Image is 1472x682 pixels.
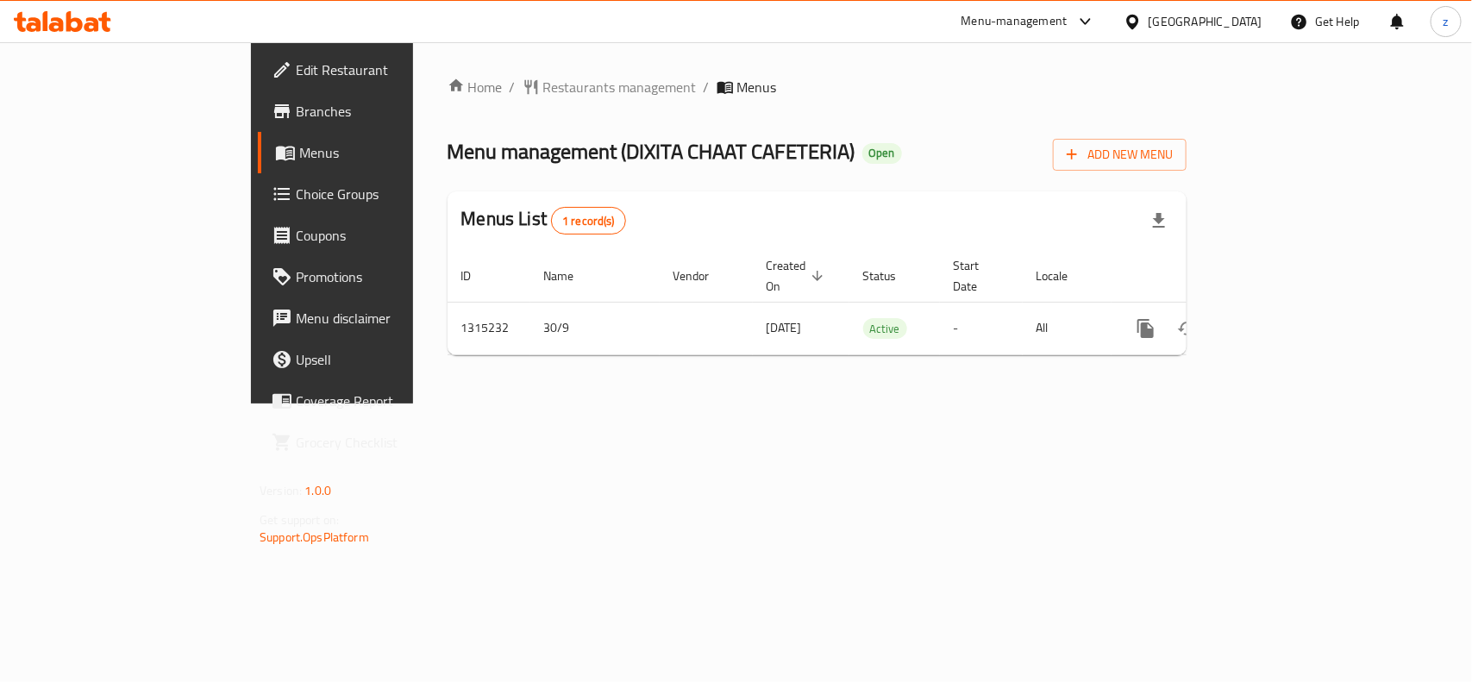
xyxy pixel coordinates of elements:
[258,91,497,132] a: Branches
[304,479,331,502] span: 1.0.0
[296,101,483,122] span: Branches
[258,215,497,256] a: Coupons
[260,509,339,531] span: Get support on:
[523,77,697,97] a: Restaurants management
[258,49,497,91] a: Edit Restaurant
[296,266,483,287] span: Promotions
[448,132,855,171] span: Menu management ( DIXITA CHAAT CAFETERIA )
[299,142,483,163] span: Menus
[258,256,497,297] a: Promotions
[296,59,483,80] span: Edit Restaurant
[258,297,497,339] a: Menu disclaimer
[1167,308,1208,349] button: Change Status
[296,391,483,411] span: Coverage Report
[863,318,907,339] div: Active
[258,422,497,463] a: Grocery Checklist
[704,77,710,97] li: /
[673,266,732,286] span: Vendor
[296,349,483,370] span: Upsell
[1037,266,1091,286] span: Locale
[862,143,902,164] div: Open
[296,184,483,204] span: Choice Groups
[961,11,1068,32] div: Menu-management
[461,266,494,286] span: ID
[1067,144,1173,166] span: Add New Menu
[510,77,516,97] li: /
[737,77,777,97] span: Menus
[543,77,697,97] span: Restaurants management
[296,225,483,246] span: Coupons
[1053,139,1187,171] button: Add New Menu
[1023,302,1112,354] td: All
[258,173,497,215] a: Choice Groups
[258,339,497,380] a: Upsell
[552,213,625,229] span: 1 record(s)
[767,255,829,297] span: Created On
[258,132,497,173] a: Menus
[260,479,302,502] span: Version:
[448,77,1187,97] nav: breadcrumb
[940,302,1023,354] td: -
[1138,200,1180,241] div: Export file
[863,319,907,339] span: Active
[258,380,497,422] a: Coverage Report
[296,308,483,328] span: Menu disclaimer
[461,206,626,235] h2: Menus List
[448,250,1305,355] table: enhanced table
[862,146,902,160] span: Open
[1149,12,1262,31] div: [GEOGRAPHIC_DATA]
[544,266,597,286] span: Name
[863,266,919,286] span: Status
[1444,12,1449,31] span: z
[954,255,1002,297] span: Start Date
[260,526,369,548] a: Support.OpsPlatform
[767,316,802,339] span: [DATE]
[551,207,626,235] div: Total records count
[1125,308,1167,349] button: more
[530,302,660,354] td: 30/9
[1112,250,1305,303] th: Actions
[296,432,483,453] span: Grocery Checklist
